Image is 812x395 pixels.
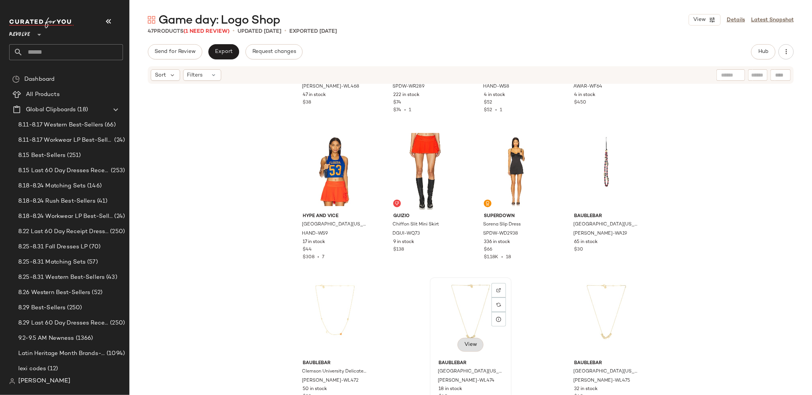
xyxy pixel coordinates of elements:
span: 32 in stock [574,386,598,393]
span: 1 [500,108,502,113]
span: • [233,27,235,36]
span: Send for Review [154,49,196,55]
span: • [315,255,322,260]
span: Hype and Vice [303,213,367,220]
img: svg%3e [12,75,20,83]
button: Hub [751,44,775,59]
button: Request changes [246,44,303,59]
span: Sort [155,71,166,79]
span: • [492,108,500,113]
span: 8.25-8.31 Fall Dresses LP [18,243,88,251]
span: 336 in stock [484,239,510,246]
span: [PERSON_NAME]-WL472 [302,377,359,384]
span: 50 in stock [303,386,327,393]
span: $44 [303,246,312,253]
span: Sorena Slip Dress [483,221,521,228]
img: DGUI-WQ73_V1.jpg [387,133,464,210]
span: • [498,255,506,260]
button: View [458,338,483,352]
span: lexi codes [18,365,46,373]
span: [PERSON_NAME]-WL475 [574,377,630,384]
img: svg%3e [496,302,501,307]
span: BaubleBar [574,360,639,367]
span: (18) [76,106,88,114]
span: Global Clipboards [26,106,76,114]
p: Exported [DATE] [289,27,337,35]
span: Export [215,49,233,55]
img: BAUR-WL472_V1.jpg [297,280,373,357]
div: Products [148,27,230,35]
img: BAUR-WA19_V1.jpg [568,133,644,210]
span: HAND-WS8 [483,83,509,90]
span: [GEOGRAPHIC_DATA][US_STATE] Tailgate [GEOGRAPHIC_DATA] Top [302,221,367,228]
span: BaubleBar [439,360,503,367]
span: Game day: Logo Shop [158,13,280,28]
span: 7 [322,255,325,260]
span: [GEOGRAPHIC_DATA][US_STATE] Beaded Phone Charm [573,221,638,228]
img: svg%3e [9,378,15,384]
span: [PERSON_NAME]-WL474 [438,377,495,384]
span: (41) [96,197,108,206]
button: Send for Review [148,44,202,59]
span: 8.11-8.17 Workwear LP Best-Sellers [18,136,113,145]
span: BaubleBar [574,213,638,220]
span: 47 in stock [303,92,326,99]
span: 65 in stock [574,239,598,246]
span: 8.25-8.31 Western Best-Sellers [18,273,105,282]
span: 8.26 Western Best-Sellers [18,288,91,297]
a: Latest Snapshot [751,16,794,24]
span: 1 [409,108,411,113]
span: AWAR-WF64 [573,83,602,90]
button: Export [208,44,239,59]
span: (24) [113,212,125,221]
span: 8.18-8.24 Workwear LP Best-Sellers [18,212,113,221]
img: svg%3e [148,16,155,24]
span: 18 [506,255,511,260]
span: DGUI-WQ73 [392,230,420,237]
span: 8.18-8.24 Rush Best-Sellers [18,197,96,206]
span: $308 [303,255,315,260]
span: (43) [105,273,117,282]
span: (250) [108,227,125,236]
img: svg%3e [395,201,399,206]
span: Dashboard [24,75,54,84]
span: [PERSON_NAME] [18,377,70,386]
span: $450 [574,99,586,106]
span: 4 in stock [574,92,595,99]
span: (1094) [105,349,125,358]
span: Request changes [252,49,296,55]
span: superdown [484,213,548,220]
span: • [401,108,409,113]
span: $52 [484,99,492,106]
span: Filters [187,71,203,79]
span: (250) [108,319,125,328]
span: (1 Need Review) [183,29,230,34]
span: (253) [109,166,125,175]
span: 8.22 Last 60 Day Receipt Dresses [18,227,108,236]
span: (1366) [74,334,93,343]
span: Revolve [9,26,30,40]
span: SPDW-WD2938 [483,230,518,237]
span: 8.15 Last 60 Day Dresses Receipt [18,166,109,175]
span: [PERSON_NAME]-WA19 [573,230,627,237]
span: $66 [484,246,492,253]
img: svg%3e [485,201,490,206]
span: 9 in stock [393,239,414,246]
span: [PERSON_NAME]-WL468 [302,83,360,90]
span: 8.25-8.31 Matching Sets [18,258,86,267]
span: All Products [26,90,60,99]
span: $1.18K [484,255,498,260]
span: GUIZIO [393,213,458,220]
span: HAND-WS9 [302,230,328,237]
img: BAUR-WL475_V1.jpg [568,280,645,357]
span: $52 [484,108,492,113]
span: Clemson University Delicate Necklace [302,368,367,375]
span: (24) [113,136,125,145]
span: SPDW-WR289 [392,83,424,90]
img: BAUR-WL474_V1.jpg [432,280,509,357]
span: 17 in stock [303,239,325,246]
span: (250) [65,304,82,312]
span: 8.15 Best-Sellers [18,151,65,160]
span: • [284,27,286,36]
span: (70) [88,243,101,251]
